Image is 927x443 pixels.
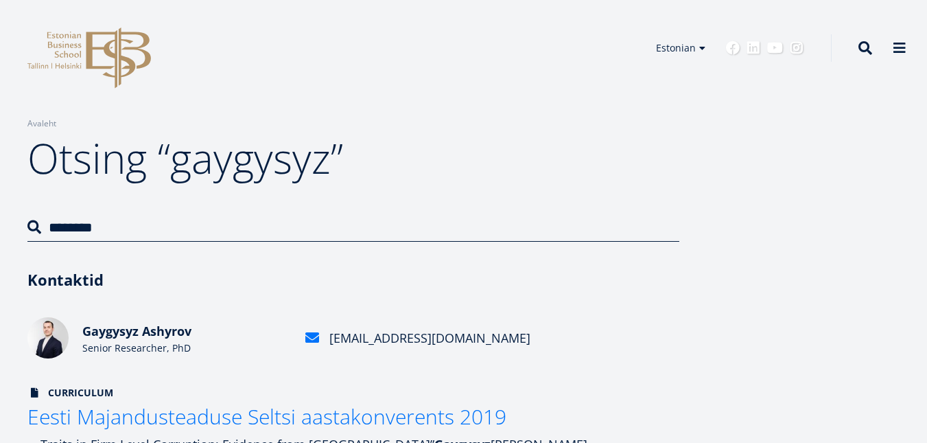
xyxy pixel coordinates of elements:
[790,41,803,55] a: Instagram
[27,317,69,359] img: Gaygysyz Ashyrov
[82,323,191,339] span: Gaygysyz Ashyrov
[27,402,506,431] span: Eesti Majandusteaduse Seltsi aastakonverents 2019
[27,269,679,290] h3: Kontaktid
[747,41,760,55] a: Linkedin
[27,386,113,400] span: Curriculum
[27,117,56,130] a: Avaleht
[329,328,530,348] div: [EMAIL_ADDRESS][DOMAIN_NAME]
[27,130,679,185] h1: Otsing “gaygysyz”
[726,41,740,55] a: Facebook
[767,41,783,55] a: Youtube
[82,341,288,355] div: Senior Researcher, PhD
